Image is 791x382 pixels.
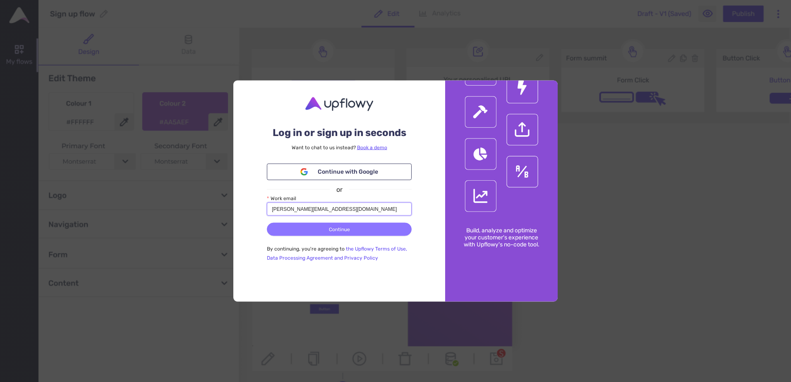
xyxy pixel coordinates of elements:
img: Featured [462,81,541,215]
img: Upflowy logo [304,97,374,111]
span: or [330,184,349,194]
div: Want to chat to us instead? [267,141,412,152]
a: Book a demo [357,144,387,150]
input: Work email [267,203,412,216]
p: Build, analyze and optimize your customer's experience with Upflowy's no-code tool. [445,214,558,260]
div: Log in or sign up in seconds [267,118,412,141]
span: Continue with Google [318,167,378,177]
p: By continuing, you're agreeing to [267,244,412,263]
label: Work email [267,194,296,202]
button: Continue [267,223,412,236]
span: Continue [329,225,350,233]
button: Continue with Google [267,163,412,180]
